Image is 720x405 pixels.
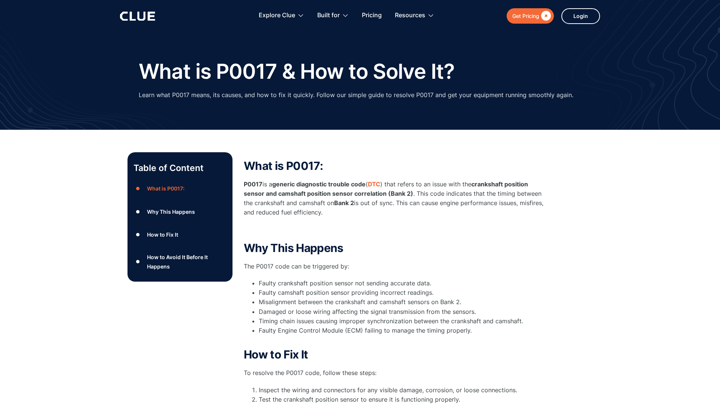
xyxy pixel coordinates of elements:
[139,60,454,83] h1: What is P0017 & How to Solve It?
[244,262,544,271] p: The P0017 code can be triggered by:
[133,229,226,240] a: ●How to Fix It
[317,4,340,27] div: Built for
[244,368,544,378] p: To resolve the P0017 code, follow these steps:
[259,307,544,316] li: Damaged or loose wiring affecting the signal transmission from the sensors.
[147,207,195,216] div: Why This Happens
[362,4,382,27] a: Pricing
[259,288,544,297] li: Faulty camshaft position sensor providing incorrect readings.
[259,4,304,27] div: Explore Clue
[244,180,544,217] p: is a ( ) that refers to an issue with the . This code indicates that the timing between the crank...
[395,4,425,27] div: Resources
[259,385,544,395] li: Inspect the wiring and connectors for any visible damage, corrosion, or loose connections.
[133,256,142,267] div: ●
[334,199,354,207] strong: Bank 2
[512,11,539,21] div: Get Pricing
[259,326,544,345] li: Faulty Engine Control Module (ECM) failing to manage the timing properly.
[139,90,573,100] p: Learn what P0017 means, its causes, and how to fix it quickly. Follow our simple guide to resolve...
[133,206,142,217] div: ●
[147,230,178,239] div: How to Fix It
[259,4,295,27] div: Explore Clue
[244,348,308,361] strong: How to Fix It
[244,241,343,255] strong: Why This Happens
[133,229,142,240] div: ●
[259,395,544,404] li: Test the crankshaft position sensor to ensure it is functioning properly.
[133,183,226,194] a: ●What is P0017:
[133,206,226,217] a: ●Why This Happens
[133,183,142,194] div: ●
[133,162,226,174] p: Table of Content
[133,252,226,271] a: ●How to Avoid It Before It Happens
[244,159,323,172] strong: What is P0017:
[259,279,544,288] li: Faulty crankshaft position sensor not sending accurate data.
[561,8,600,24] a: Login
[147,184,184,193] div: What is P0017:
[317,4,349,27] div: Built for
[244,225,544,234] p: ‍
[244,180,528,197] strong: crankshaft position sensor and camshaft position sensor correlation (Bank 2)
[259,297,544,307] li: Misalignment between the crankshaft and camshaft sensors on Bank 2.
[368,180,380,188] a: DTC
[147,252,226,271] div: How to Avoid It Before It Happens
[272,180,366,188] strong: generic diagnostic trouble code
[507,8,554,24] a: Get Pricing
[395,4,434,27] div: Resources
[539,11,551,21] div: 
[244,180,262,188] strong: P0017
[259,316,544,326] li: Timing chain issues causing improper synchronization between the crankshaft and camshaft.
